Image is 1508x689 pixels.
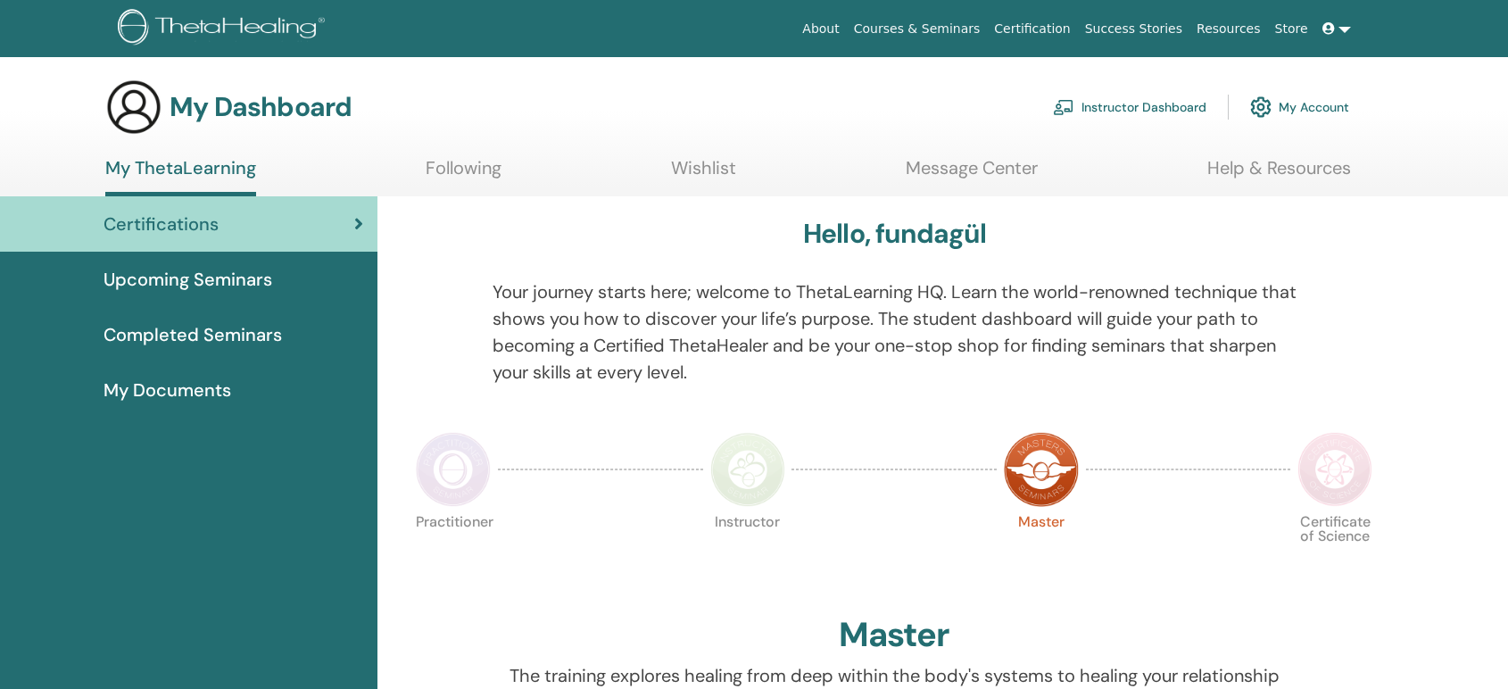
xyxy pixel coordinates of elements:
[105,157,256,196] a: My ThetaLearning
[104,266,272,293] span: Upcoming Seminars
[847,12,988,46] a: Courses & Seminars
[1268,12,1315,46] a: Store
[906,157,1038,192] a: Message Center
[416,515,491,590] p: Practitioner
[1004,432,1079,507] img: Master
[671,157,736,192] a: Wishlist
[1297,432,1372,507] img: Certificate of Science
[104,377,231,403] span: My Documents
[987,12,1077,46] a: Certification
[493,278,1297,386] p: Your journey starts here; welcome to ThetaLearning HQ. Learn the world-renowned technique that sh...
[1053,87,1206,127] a: Instructor Dashboard
[1189,12,1268,46] a: Resources
[839,615,949,656] h2: Master
[416,432,491,507] img: Practitioner
[1297,515,1372,590] p: Certificate of Science
[1004,515,1079,590] p: Master
[1078,12,1189,46] a: Success Stories
[426,157,501,192] a: Following
[104,211,219,237] span: Certifications
[1053,99,1074,115] img: chalkboard-teacher.svg
[710,432,785,507] img: Instructor
[105,79,162,136] img: generic-user-icon.jpg
[104,321,282,348] span: Completed Seminars
[1250,92,1272,122] img: cog.svg
[803,218,986,250] h3: Hello, fundagül
[795,12,846,46] a: About
[1250,87,1349,127] a: My Account
[710,515,785,590] p: Instructor
[170,91,352,123] h3: My Dashboard
[118,9,331,49] img: logo.png
[1207,157,1351,192] a: Help & Resources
